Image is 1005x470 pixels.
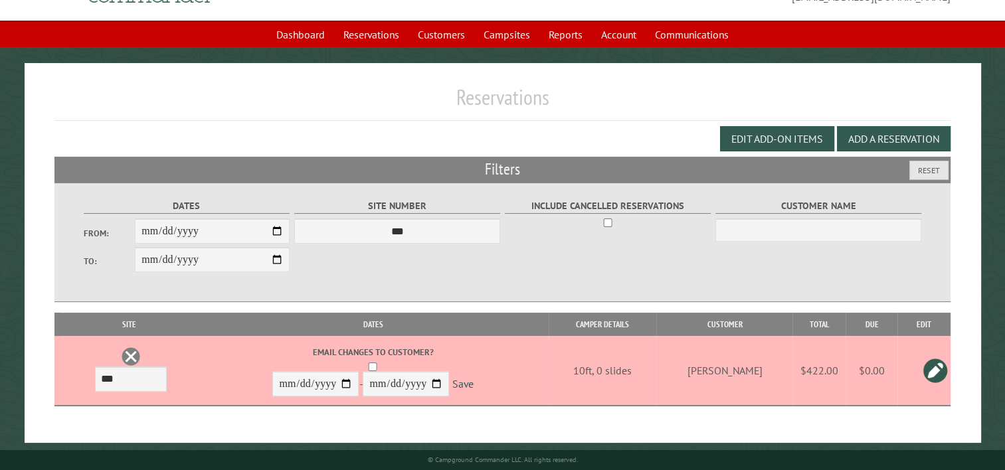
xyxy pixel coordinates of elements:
label: Customer Name [715,198,922,214]
a: Communications [647,22,737,47]
th: Site [61,313,197,336]
label: From: [84,227,136,240]
td: [PERSON_NAME] [656,336,792,406]
label: Site Number [294,198,501,214]
th: Edit [897,313,951,336]
small: © Campground Commander LLC. All rights reserved. [428,455,578,464]
td: $0.00 [846,336,897,406]
button: Add a Reservation [837,126,951,151]
label: To: [84,255,136,268]
th: Dates [197,313,549,336]
a: Reservations [335,22,407,47]
button: Reset [909,161,949,180]
a: Customers [410,22,473,47]
th: Total [792,313,846,336]
a: Dashboard [268,22,333,47]
a: Save [452,378,473,391]
a: Delete this reservation [121,347,141,366]
label: Email changes to customer? [199,346,547,358]
h2: Filters [54,157,951,182]
a: Account [593,22,644,47]
button: Edit Add-on Items [720,126,834,151]
td: $422.00 [792,336,846,406]
a: Reports [541,22,591,47]
label: Include Cancelled Reservations [505,198,711,214]
h1: Reservations [54,84,951,121]
th: Customer [656,313,792,336]
label: Dates [84,198,290,214]
div: - [199,346,547,400]
th: Due [846,313,897,336]
td: 10ft, 0 slides [549,336,656,406]
th: Camper Details [549,313,656,336]
a: Campsites [476,22,538,47]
